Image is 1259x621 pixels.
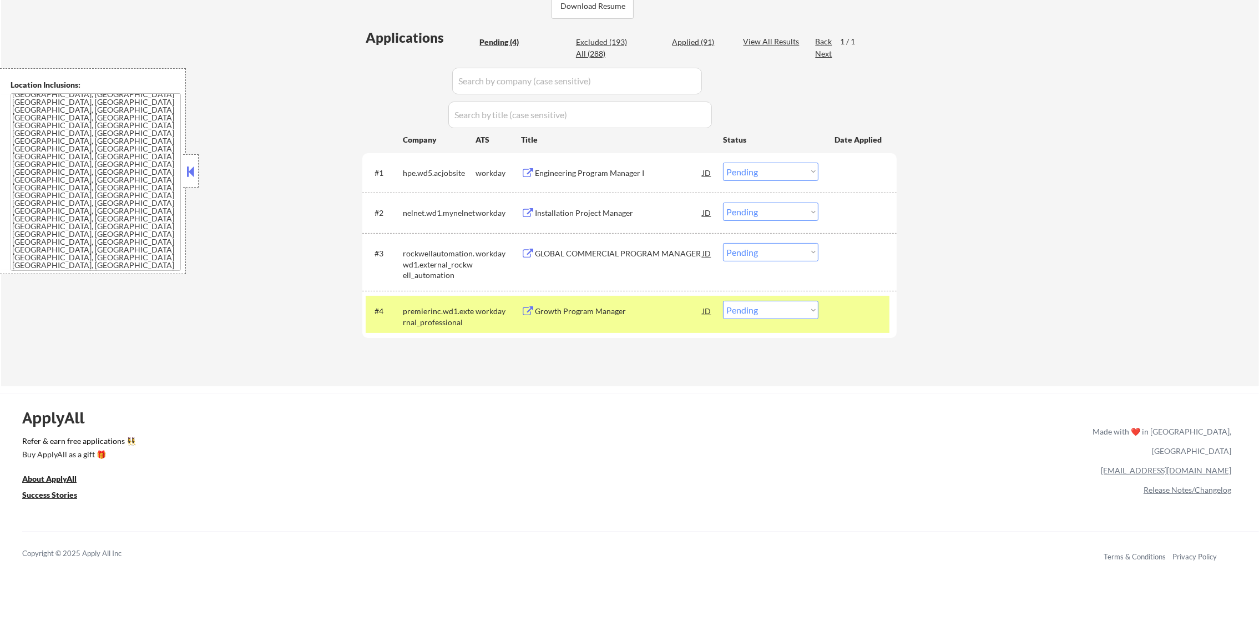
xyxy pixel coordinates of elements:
div: rockwellautomation.wd1.external_rockwell_automation [403,248,476,281]
div: Engineering Program Manager I [535,168,702,179]
div: GLOBAL COMMERCIAL PROGRAM MANAGER [535,248,702,259]
div: JD [701,301,712,321]
a: About ApplyAll [22,473,92,487]
div: All (288) [576,48,631,59]
div: workday [476,306,521,317]
div: JD [701,203,712,223]
div: Next [815,48,833,59]
a: Terms & Conditions [1104,552,1166,561]
div: #1 [375,168,394,179]
div: Applied (91) [672,37,727,48]
div: nelnet.wd1.mynelnet [403,208,476,219]
div: Date Applied [835,134,883,145]
div: ATS [476,134,521,145]
div: JD [701,163,712,183]
div: ApplyAll [22,408,97,427]
div: #4 [375,306,394,317]
a: Privacy Policy [1172,552,1217,561]
div: workday [476,208,521,219]
div: workday [476,168,521,179]
div: hpe.wd5.acjobsite [403,168,476,179]
input: Search by title (case sensitive) [448,102,712,128]
div: Copyright © 2025 Apply All Inc [22,548,150,559]
a: Buy ApplyAll as a gift 🎁 [22,449,133,463]
a: Release Notes/Changelog [1144,485,1231,494]
div: Title [521,134,712,145]
div: Buy ApplyAll as a gift 🎁 [22,451,133,458]
div: JD [701,243,712,263]
div: Status [723,129,818,149]
div: View All Results [743,36,802,47]
div: #2 [375,208,394,219]
div: Pending (4) [479,37,535,48]
div: premierinc.wd1.external_professional [403,306,476,327]
u: Success Stories [22,490,77,499]
div: Made with ❤️ in [GEOGRAPHIC_DATA], [GEOGRAPHIC_DATA] [1088,422,1231,461]
div: Location Inclusions: [11,79,181,90]
div: #3 [375,248,394,259]
u: About ApplyAll [22,474,77,483]
a: Refer & earn free applications 👯‍♀️ [22,437,861,449]
div: Growth Program Manager [535,306,702,317]
div: 1 / 1 [840,36,866,47]
div: Back [815,36,833,47]
div: Company [403,134,476,145]
a: Success Stories [22,489,92,503]
div: Applications [366,31,476,44]
div: Installation Project Manager [535,208,702,219]
a: [EMAIL_ADDRESS][DOMAIN_NAME] [1101,466,1231,475]
input: Search by company (case sensitive) [452,68,702,94]
div: Excluded (193) [576,37,631,48]
div: workday [476,248,521,259]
